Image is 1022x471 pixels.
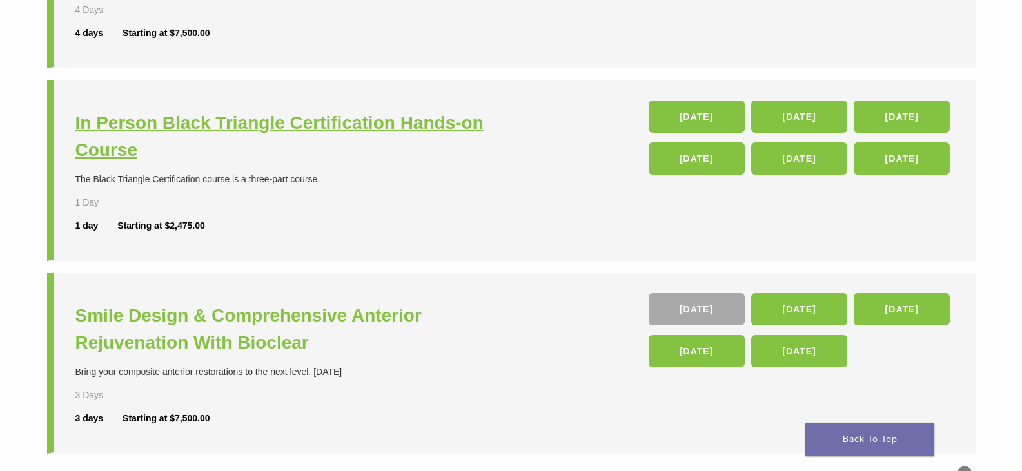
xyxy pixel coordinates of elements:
a: Smile Design & Comprehensive Anterior Rejuvenation With Bioclear [75,302,515,356]
a: [DATE] [854,101,950,133]
div: 3 Days [75,389,141,402]
a: [DATE] [854,142,950,175]
a: [DATE] [649,101,745,133]
div: 1 Day [75,196,141,209]
a: [DATE] [751,142,847,175]
a: [DATE] [751,335,847,367]
div: 3 days [75,412,123,425]
a: [DATE] [649,293,745,325]
div: , , , , , [649,101,954,181]
div: Starting at $7,500.00 [123,412,210,425]
a: In Person Black Triangle Certification Hands-on Course [75,110,515,164]
div: The Black Triangle Certification course is a three-part course. [75,173,515,186]
div: 4 days [75,26,123,40]
a: [DATE] [854,293,950,325]
a: Back To Top [805,423,934,456]
a: [DATE] [751,293,847,325]
a: [DATE] [649,335,745,367]
div: Starting at $7,500.00 [123,26,210,40]
div: Bring your composite anterior restorations to the next level. [DATE] [75,365,515,379]
div: , , , , [649,293,954,374]
div: 4 Days [75,3,141,17]
a: [DATE] [751,101,847,133]
div: 1 day [75,219,118,233]
a: [DATE] [649,142,745,175]
div: Starting at $2,475.00 [117,219,204,233]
